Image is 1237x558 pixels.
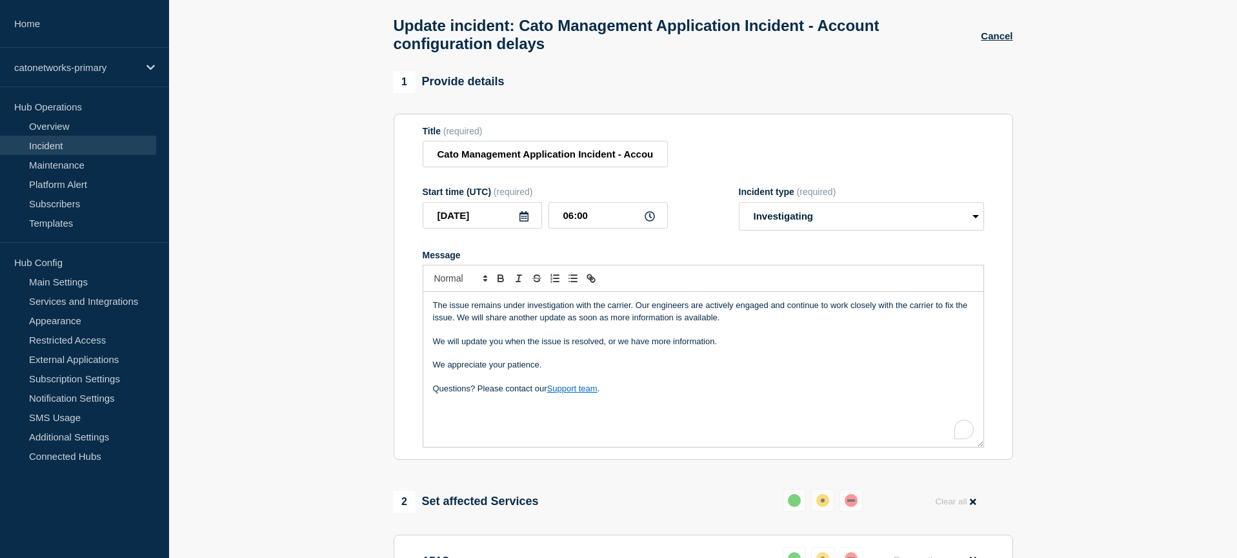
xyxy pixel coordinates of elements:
button: Clear all [927,489,983,514]
button: affected [811,489,834,512]
button: down [840,489,863,512]
div: Set affected Services [394,491,539,513]
p: The issue remains under investigation with the carrier. Our engineers are actively engaged and co... [433,300,974,324]
button: Toggle bold text [492,271,510,286]
input: HH:MM [548,202,668,229]
h1: Update incident: Cato Management Application Incident - Account configuration delays [394,17,981,53]
div: Message [423,250,984,260]
p: Questions? Please contact our . [433,383,974,395]
button: Toggle ordered list [546,271,564,286]
span: (required) [797,187,836,197]
button: Toggle strikethrough text [528,271,546,286]
div: Start time (UTC) [423,187,668,197]
button: Toggle link [582,271,600,286]
a: Support team [547,384,598,393]
div: Provide details [394,71,505,93]
div: down [845,494,858,507]
div: Title [423,126,668,136]
div: up [788,494,801,507]
p: We appreciate your patience. [433,359,974,371]
p: catonetworks-primary [14,62,138,73]
input: Title [423,141,668,167]
div: affected [816,494,829,507]
p: We will update you when the issue is resolved, or we have more information. [433,336,974,347]
button: up [783,489,806,512]
select: Incident type [739,202,984,231]
span: (required) [494,187,533,197]
span: 2 [394,491,416,513]
span: 1 [394,71,416,93]
input: YYYY-MM-DD [423,202,542,229]
span: (required) [443,126,483,136]
button: Toggle bulleted list [564,271,582,286]
span: Font size [428,271,492,286]
div: Incident type [739,187,984,197]
button: Cancel [981,30,1012,41]
button: Toggle italic text [510,271,528,286]
div: To enrich screen reader interactions, please activate Accessibility in Grammarly extension settings [423,292,983,447]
